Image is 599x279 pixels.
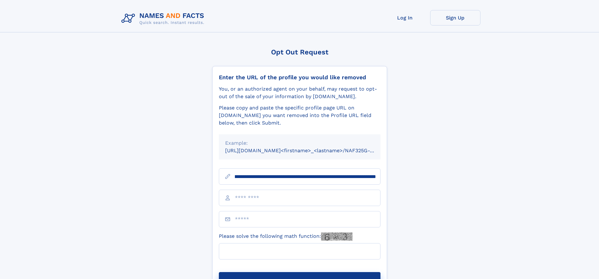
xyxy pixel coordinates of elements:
[219,104,380,127] div: Please copy and paste the specific profile page URL on [DOMAIN_NAME] you want removed into the Pr...
[219,232,352,241] label: Please solve the following math function:
[380,10,430,25] a: Log In
[225,148,392,153] small: [URL][DOMAIN_NAME]<firstname>_<lastname>/NAF325G-xxxxxxxx
[212,48,387,56] div: Opt Out Request
[430,10,480,25] a: Sign Up
[225,139,374,147] div: Example:
[219,85,380,100] div: You, or an authorized agent on your behalf, may request to opt-out of the sale of your informatio...
[119,10,209,27] img: Logo Names and Facts
[219,74,380,81] div: Enter the URL of the profile you would like removed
